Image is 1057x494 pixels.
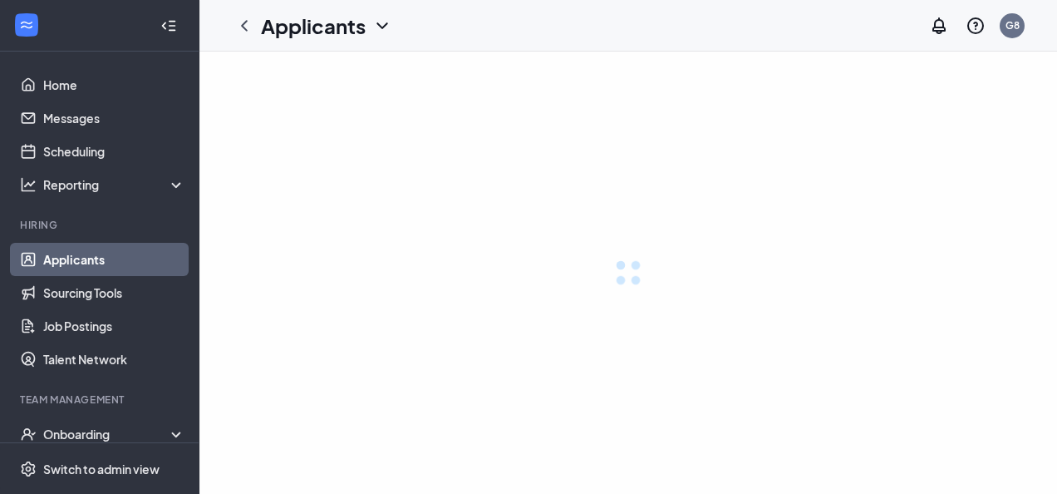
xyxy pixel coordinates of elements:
[18,17,35,33] svg: WorkstreamLogo
[43,276,185,309] a: Sourcing Tools
[43,426,186,442] div: Onboarding
[43,68,185,101] a: Home
[43,309,185,343] a: Job Postings
[20,218,182,232] div: Hiring
[43,135,185,168] a: Scheduling
[43,176,186,193] div: Reporting
[20,393,182,407] div: Team Management
[261,12,366,40] h1: Applicants
[43,243,185,276] a: Applicants
[372,16,392,36] svg: ChevronDown
[43,461,160,477] div: Switch to admin view
[20,176,37,193] svg: Analysis
[234,16,254,36] svg: ChevronLeft
[929,16,949,36] svg: Notifications
[43,343,185,376] a: Talent Network
[1005,18,1020,32] div: G8
[966,16,986,36] svg: QuestionInfo
[20,426,37,442] svg: UserCheck
[20,461,37,477] svg: Settings
[160,17,177,34] svg: Collapse
[43,101,185,135] a: Messages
